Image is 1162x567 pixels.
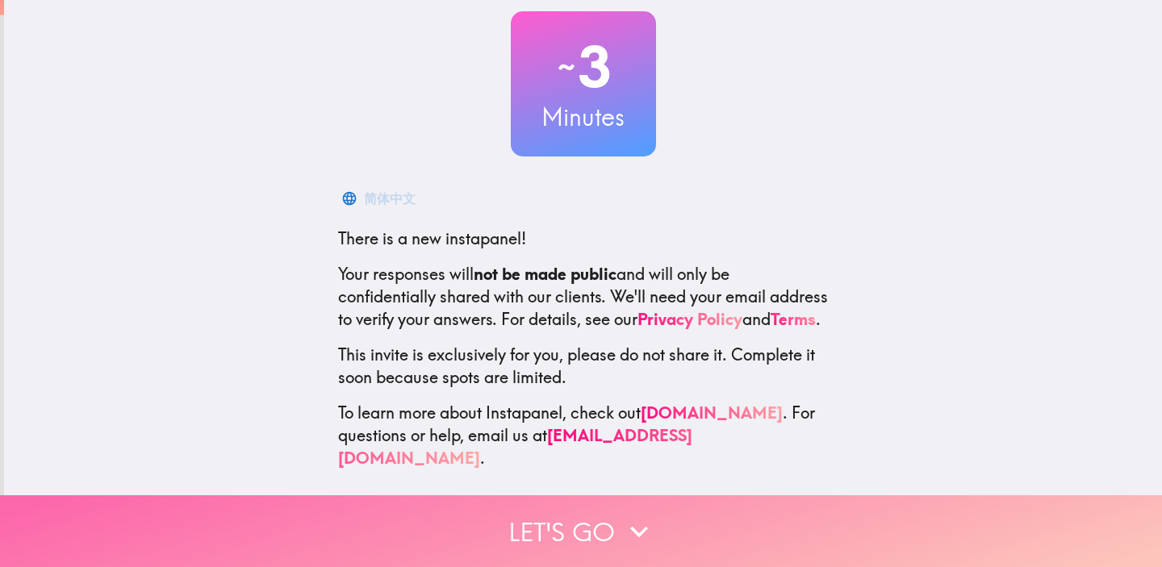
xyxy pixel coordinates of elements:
[474,264,617,284] b: not be made public
[555,43,578,91] span: ~
[338,425,692,468] a: [EMAIL_ADDRESS][DOMAIN_NAME]
[511,34,656,100] h2: 3
[364,187,416,210] div: 简体中文
[637,309,742,329] a: Privacy Policy
[338,263,829,331] p: Your responses will and will only be confidentially shared with our clients. We'll need your emai...
[511,100,656,134] h3: Minutes
[338,182,422,215] button: 简体中文
[641,402,783,423] a: [DOMAIN_NAME]
[338,228,526,248] span: There is a new instapanel!
[338,344,829,389] p: This invite is exclusively for you, please do not share it. Complete it soon because spots are li...
[771,309,816,329] a: Terms
[338,402,829,469] p: To learn more about Instapanel, check out . For questions or help, email us at .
